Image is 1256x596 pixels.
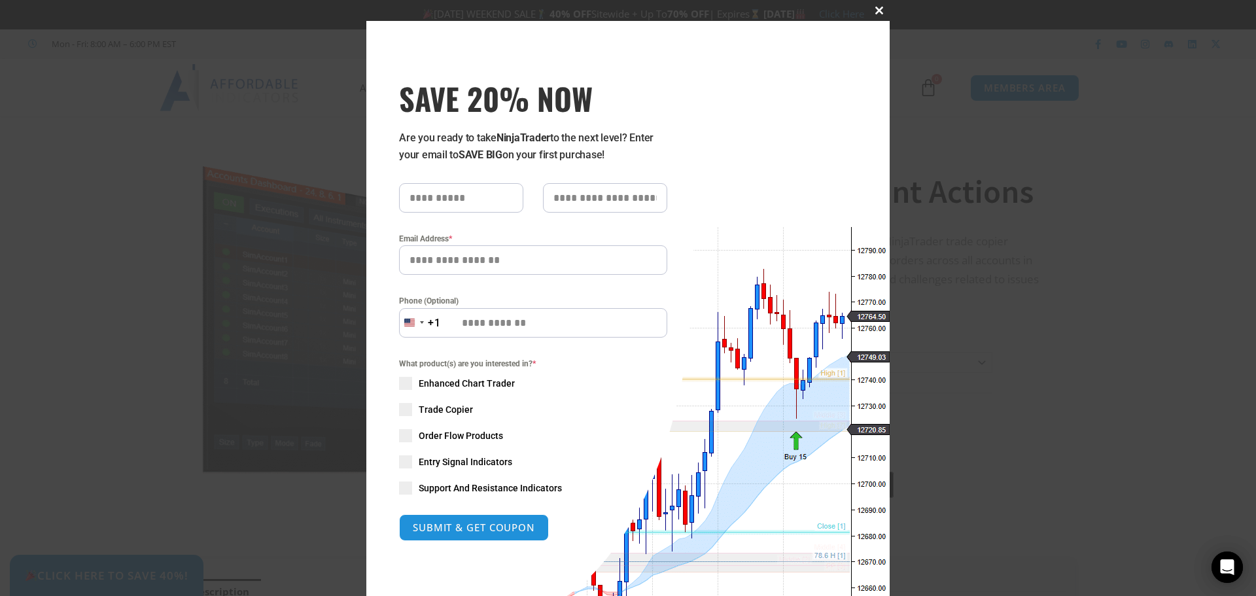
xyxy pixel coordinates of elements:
[399,357,667,370] span: What product(s) are you interested in?
[419,455,512,468] span: Entry Signal Indicators
[419,482,562,495] span: Support And Resistance Indicators
[428,315,441,332] div: +1
[1212,552,1243,583] div: Open Intercom Messenger
[399,80,667,116] span: SAVE 20% NOW
[497,131,550,144] strong: NinjaTrader
[399,482,667,495] label: Support And Resistance Indicators
[399,514,549,541] button: SUBMIT & GET COUPON
[399,294,667,307] label: Phone (Optional)
[399,308,441,338] button: Selected country
[399,232,667,245] label: Email Address
[399,403,667,416] label: Trade Copier
[459,149,502,161] strong: SAVE BIG
[419,429,503,442] span: Order Flow Products
[399,377,667,390] label: Enhanced Chart Trader
[419,377,515,390] span: Enhanced Chart Trader
[399,455,667,468] label: Entry Signal Indicators
[399,130,667,164] p: Are you ready to take to the next level? Enter your email to on your first purchase!
[419,403,473,416] span: Trade Copier
[399,429,667,442] label: Order Flow Products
